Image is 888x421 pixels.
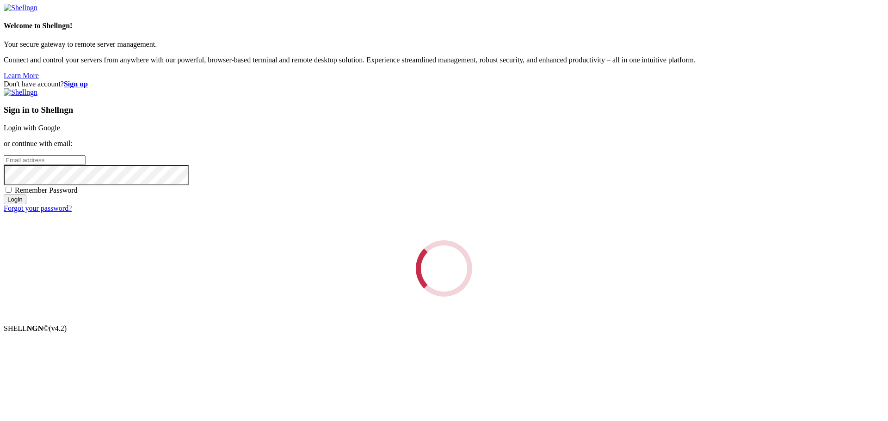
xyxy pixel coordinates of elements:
h4: Welcome to Shellngn! [4,22,884,30]
a: Sign up [64,80,88,88]
b: NGN [27,324,43,332]
div: Loading... [416,240,472,297]
div: Don't have account? [4,80,884,88]
input: Login [4,195,26,204]
input: Remember Password [6,187,12,193]
a: Learn More [4,72,39,79]
img: Shellngn [4,88,37,97]
input: Email address [4,155,86,165]
p: or continue with email: [4,140,884,148]
h3: Sign in to Shellngn [4,105,884,115]
span: 4.2.0 [49,324,67,332]
p: Connect and control your servers from anywhere with our powerful, browser-based terminal and remo... [4,56,884,64]
img: Shellngn [4,4,37,12]
a: Login with Google [4,124,60,132]
span: SHELL © [4,324,67,332]
a: Forgot your password? [4,204,72,212]
p: Your secure gateway to remote server management. [4,40,884,49]
span: Remember Password [15,186,78,194]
